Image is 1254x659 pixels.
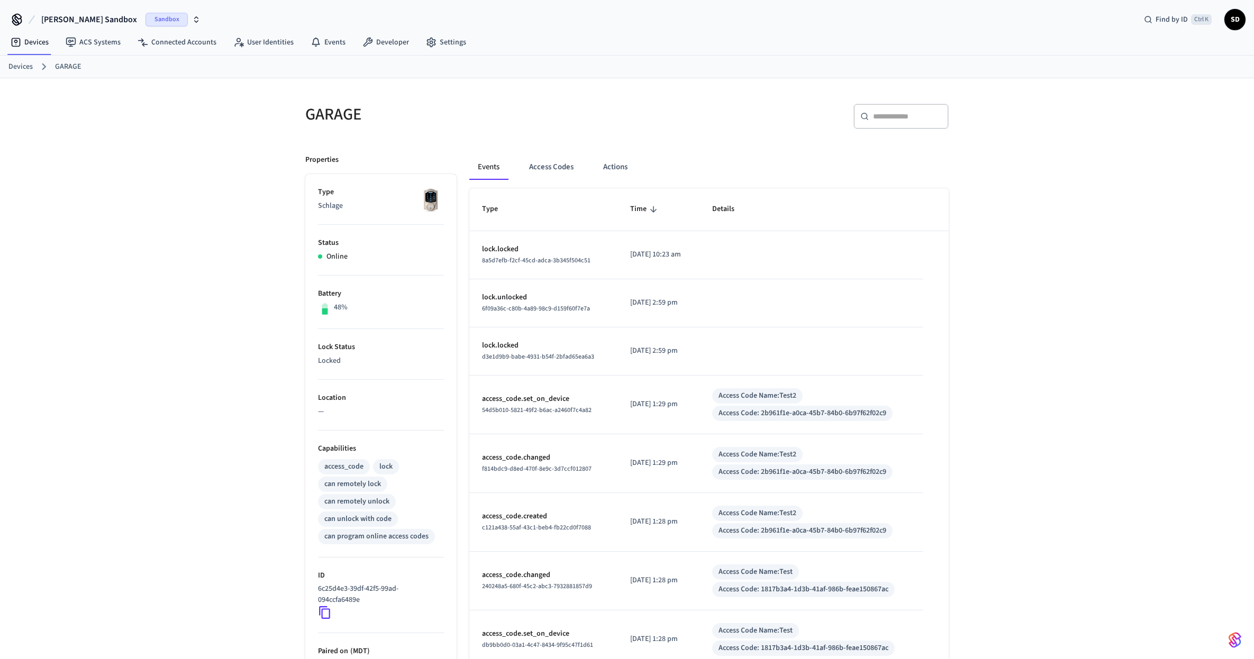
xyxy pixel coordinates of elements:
[324,514,392,525] div: can unlock with code
[630,457,687,469] p: [DATE] 1:29 pm
[630,399,687,410] p: [DATE] 1:29 pm
[318,288,444,299] p: Battery
[719,390,796,401] div: Access Code Name: Test2
[318,355,444,367] p: Locked
[482,582,592,591] span: 240248a5-680f-45c2-abc3-7932881857d9
[630,345,687,356] p: [DATE] 2:59 pm
[482,393,605,405] p: access_code.set_on_device
[417,33,475,52] a: Settings
[630,201,660,217] span: Time
[482,406,592,415] span: 54d5b010-5821-49f2-b6ac-a2460f7c4a82
[630,575,687,586] p: [DATE] 1:28 pm
[719,466,886,478] div: Access Code: 2b961f1e-a0ca-45b7-84b0-6b97f62f02c9
[1224,9,1246,30] button: SD
[379,461,393,472] div: lock
[225,33,302,52] a: User Identities
[129,33,225,52] a: Connected Accounts
[324,531,429,542] div: can program online access codes
[521,154,582,180] button: Access Codes
[354,33,417,52] a: Developer
[318,646,444,657] p: Paired on
[482,464,592,473] span: f814bdc9-d8ed-470f-8e9c-3d7ccf012807
[482,523,591,532] span: c121a438-55af-43c1-beb4-fb22cd0f7088
[318,443,444,454] p: Capabilities
[318,342,444,353] p: Lock Status
[719,525,886,536] div: Access Code: 2b961f1e-a0ca-45b7-84b0-6b97f62f02c9
[146,13,188,26] span: Sandbox
[719,566,793,578] div: Access Code Name: Test
[55,61,81,72] a: GARAGE
[719,625,793,636] div: Access Code Name: Test
[482,511,605,522] p: access_code.created
[318,200,444,212] p: Schlage
[630,297,687,308] p: [DATE] 2:59 pm
[318,570,444,581] p: ID
[469,154,949,180] div: ant example
[1191,14,1212,25] span: Ctrl K
[302,33,354,52] a: Events
[348,646,370,656] span: ( MDT )
[482,640,593,649] span: db9bb0d0-03a1-4c47-8434-9f95c47f1d61
[305,154,339,166] p: Properties
[630,634,687,645] p: [DATE] 1:28 pm
[318,406,444,417] p: —
[324,461,364,472] div: access_code
[318,187,444,198] p: Type
[482,452,605,463] p: access_code.changed
[719,449,796,460] div: Access Code Name: Test2
[630,249,687,260] p: [DATE] 10:23 am
[482,340,605,351] p: lock.locked
[482,352,594,361] span: d3e1d9b9-babe-4931-b54f-2bfad65ea6a3
[318,237,444,249] p: Status
[482,628,605,639] p: access_code.set_on_device
[482,244,605,255] p: lock.locked
[1156,14,1188,25] span: Find by ID
[1135,10,1220,29] div: Find by IDCtrl K
[482,256,590,265] span: 8a5d7efb-f2cf-45cd-adca-3b345f504c51
[630,516,687,527] p: [DATE] 1:28 pm
[1229,631,1241,648] img: SeamLogoGradient.69752ec5.svg
[417,187,444,213] img: Schlage Sense Smart Deadbolt with Camelot Trim, Front
[482,570,605,581] p: access_code.changed
[2,33,57,52] a: Devices
[712,201,748,217] span: Details
[482,304,590,313] span: 6f09a36c-c80b-4a89-98c9-d159f60f7e7a
[318,392,444,404] p: Location
[1225,10,1244,29] span: SD
[482,292,605,303] p: lock.unlocked
[8,61,33,72] a: Devices
[326,251,348,262] p: Online
[719,584,888,595] div: Access Code: 1817b3a4-1d3b-41af-986b-feae150867ac
[41,13,137,26] span: [PERSON_NAME] Sandbox
[482,201,512,217] span: Type
[719,408,886,419] div: Access Code: 2b961f1e-a0ca-45b7-84b0-6b97f62f02c9
[334,302,348,313] p: 48%
[305,104,621,125] h5: GARAGE
[469,154,508,180] button: Events
[318,583,440,606] p: 6c25d4e3-39df-42f5-99ad-094ccfa6489e
[324,479,381,490] div: can remotely lock
[719,643,888,654] div: Access Code: 1817b3a4-1d3b-41af-986b-feae150867ac
[719,508,796,519] div: Access Code Name: Test2
[595,154,636,180] button: Actions
[57,33,129,52] a: ACS Systems
[324,496,389,507] div: can remotely unlock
